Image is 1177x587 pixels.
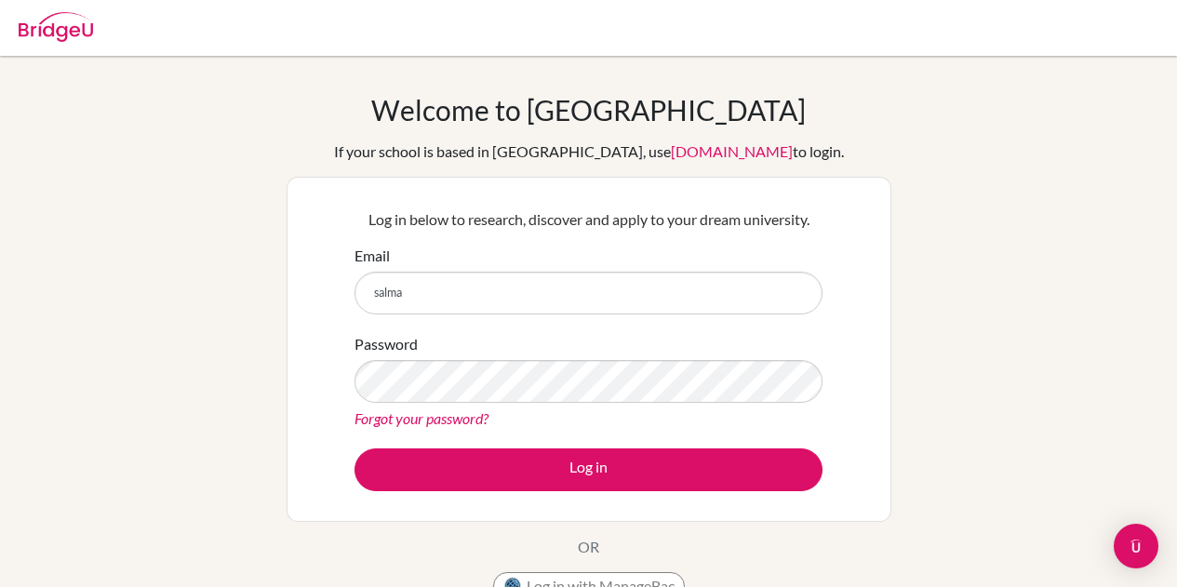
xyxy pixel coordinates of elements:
[354,333,418,355] label: Password
[1114,524,1158,568] div: Open Intercom Messenger
[354,448,823,491] button: Log in
[671,142,793,160] a: [DOMAIN_NAME]
[371,93,806,127] h1: Welcome to [GEOGRAPHIC_DATA]
[578,536,599,558] p: OR
[354,208,823,231] p: Log in below to research, discover and apply to your dream university.
[19,12,93,42] img: Bridge-U
[334,140,844,163] div: If your school is based in [GEOGRAPHIC_DATA], use to login.
[354,245,390,267] label: Email
[354,409,488,427] a: Forgot your password?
